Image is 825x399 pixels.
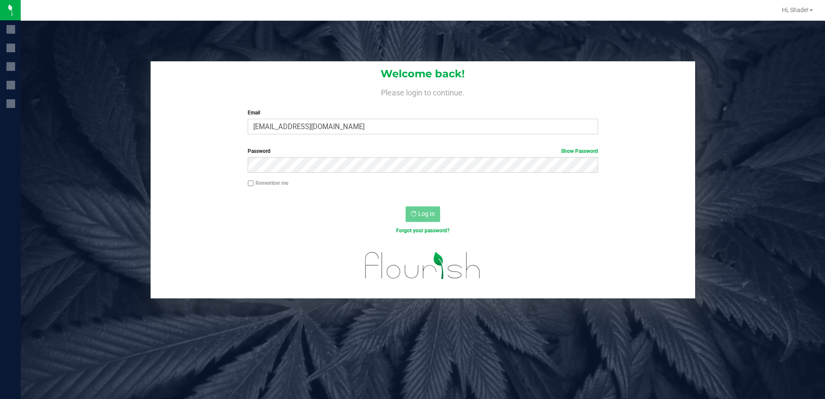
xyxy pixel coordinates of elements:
[248,180,254,187] input: Remember me
[248,148,271,154] span: Password
[355,244,491,288] img: flourish_logo.svg
[561,148,598,154] a: Show Password
[782,6,809,13] span: Hi, Shade!
[151,68,696,79] h1: Welcome back!
[151,86,696,97] h4: Please login to continue.
[248,179,288,187] label: Remember me
[248,109,598,117] label: Email
[396,228,450,234] a: Forgot your password?
[418,210,435,217] span: Log In
[406,206,440,222] button: Log In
